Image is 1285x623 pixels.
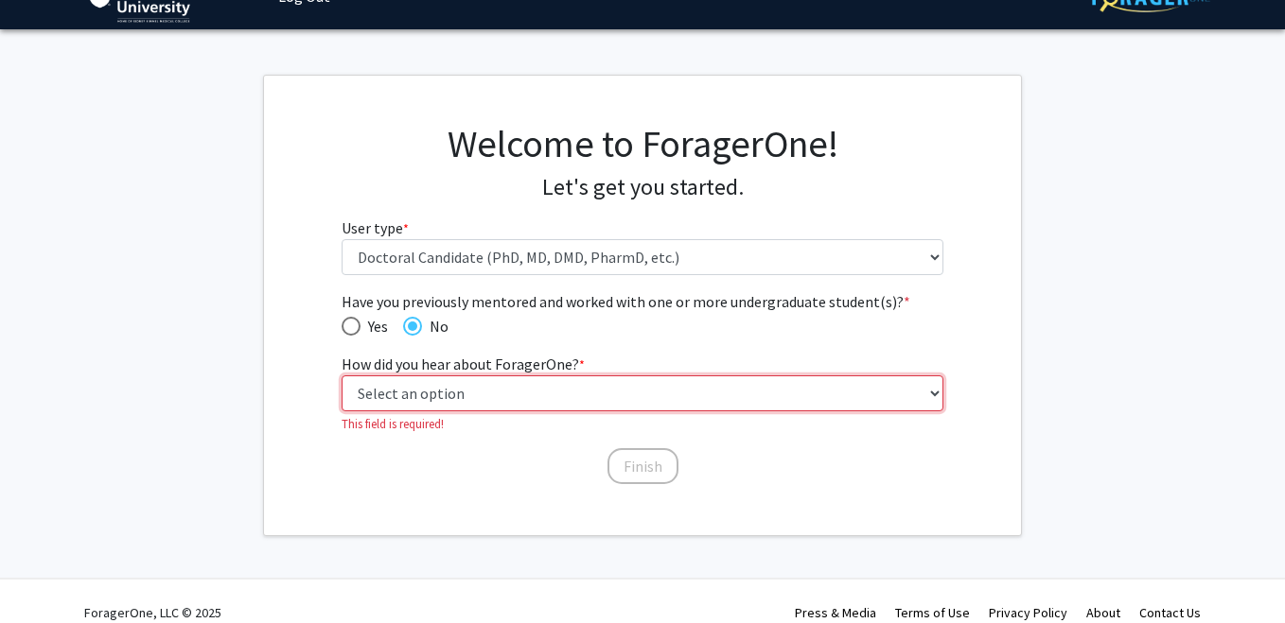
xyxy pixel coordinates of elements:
iframe: Chat [14,538,80,609]
h1: Welcome to ForagerOne! [342,121,944,166]
p: This field is required! [342,415,944,433]
a: Press & Media [795,604,876,621]
a: Privacy Policy [989,604,1067,621]
a: Contact Us [1139,604,1201,621]
label: How did you hear about ForagerOne? [342,353,585,375]
mat-radio-group: Have you previously mentored and worked with one or more undergraduate student(s)? [342,313,944,337]
button: Finish [607,448,678,484]
span: Yes [361,315,388,337]
span: Have you previously mentored and worked with one or more undergraduate student(s)? [342,290,944,313]
label: User type [342,216,409,239]
a: Terms of Use [895,604,970,621]
h4: Let's get you started. [342,174,944,201]
a: About [1086,604,1120,621]
span: No [422,315,449,337]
